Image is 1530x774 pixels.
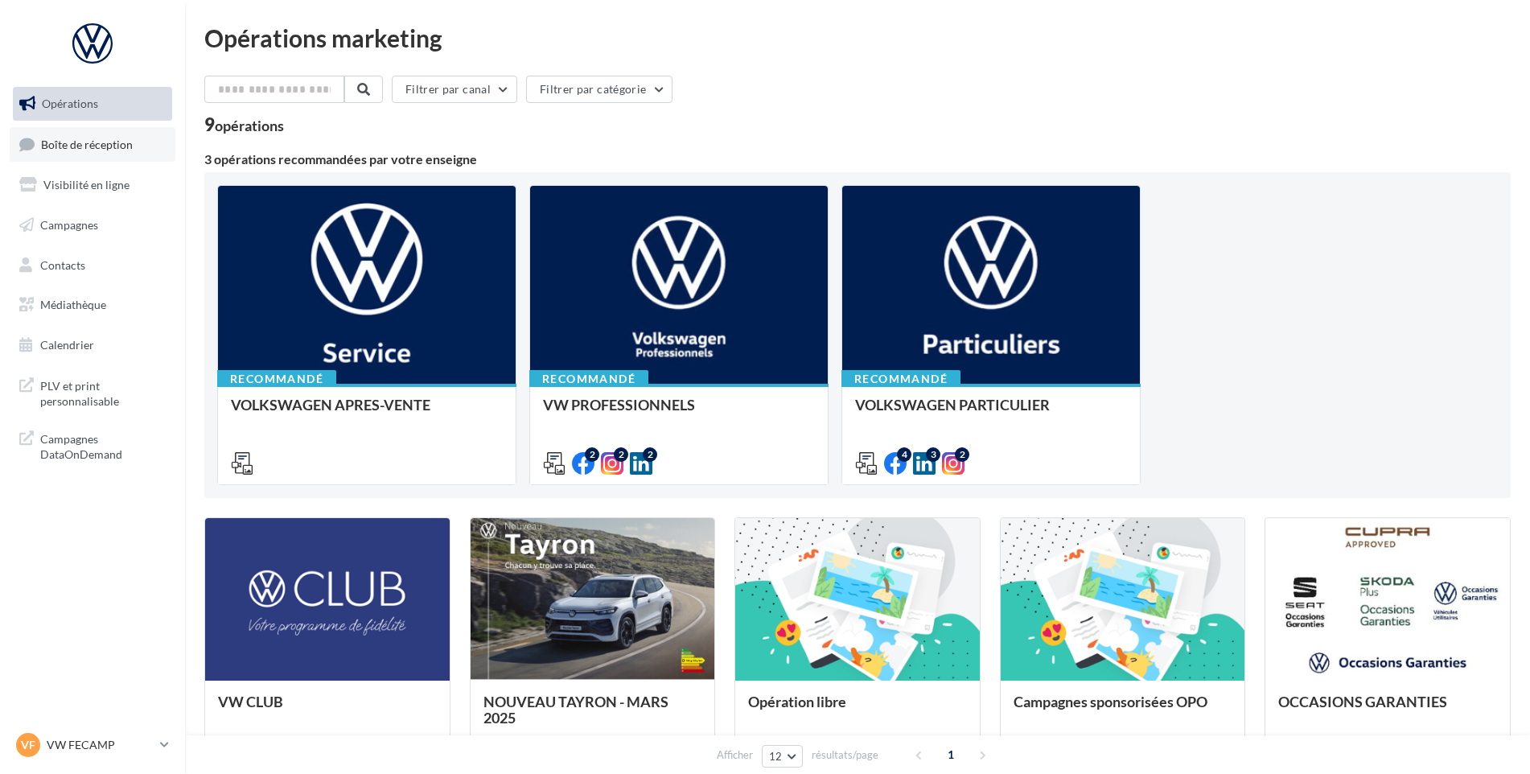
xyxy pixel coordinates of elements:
[526,76,672,103] button: Filtrer par catégorie
[40,298,106,311] span: Médiathèque
[585,447,599,462] div: 2
[47,737,154,753] p: VW FECAMP
[40,257,85,271] span: Contacts
[812,747,878,763] span: résultats/page
[21,737,35,753] span: VF
[42,97,98,110] span: Opérations
[841,370,960,388] div: Recommandé
[10,87,175,121] a: Opérations
[769,750,783,763] span: 12
[10,328,175,362] a: Calendrier
[40,218,98,232] span: Campagnes
[10,368,175,416] a: PLV et print personnalisable
[218,693,283,710] span: VW CLUB
[483,693,668,727] span: NOUVEAU TAYRON - MARS 2025
[643,447,657,462] div: 2
[204,116,284,134] div: 9
[40,375,166,410] span: PLV et print personnalisable
[897,447,911,462] div: 4
[762,745,803,768] button: 12
[215,118,284,133] div: opérations
[1014,693,1207,710] span: Campagnes sponsorisées OPO
[10,422,175,469] a: Campagnes DataOnDemand
[938,742,964,768] span: 1
[10,288,175,322] a: Médiathèque
[204,26,1511,50] div: Opérations marketing
[40,338,94,352] span: Calendrier
[43,178,130,191] span: Visibilité en ligne
[10,127,175,162] a: Boîte de réception
[10,249,175,282] a: Contacts
[217,370,336,388] div: Recommandé
[10,168,175,202] a: Visibilité en ligne
[614,447,628,462] div: 2
[748,693,846,710] span: Opération libre
[392,76,517,103] button: Filtrer par canal
[926,447,940,462] div: 3
[204,153,1511,166] div: 3 opérations recommandées par votre enseigne
[543,396,695,414] span: VW PROFESSIONNELS
[41,137,133,150] span: Boîte de réception
[955,447,969,462] div: 2
[717,747,753,763] span: Afficher
[529,370,648,388] div: Recommandé
[855,396,1050,414] span: VOLKSWAGEN PARTICULIER
[231,396,430,414] span: VOLKSWAGEN APRES-VENTE
[13,730,172,760] a: VF VW FECAMP
[10,208,175,242] a: Campagnes
[1278,693,1447,710] span: OCCASIONS GARANTIES
[40,428,166,463] span: Campagnes DataOnDemand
